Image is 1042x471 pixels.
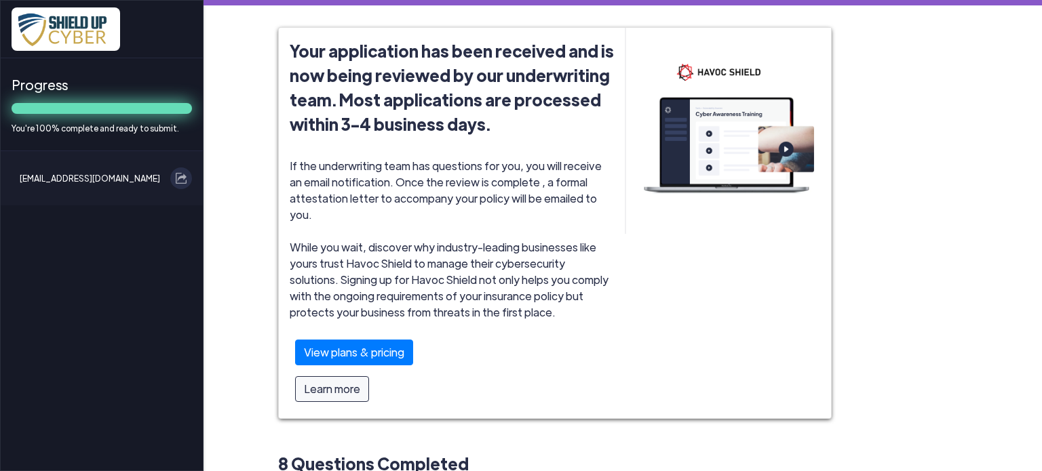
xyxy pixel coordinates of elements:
[290,39,614,136] span: Your application has been received and is now being reviewed by our underwriting team. Most appli...
[295,376,369,402] div: Learn more
[295,340,413,365] div: View plans & pricing
[170,167,192,189] button: Log out
[12,122,192,134] span: You're 100% complete and ready to submit.
[625,28,831,234] img: hslaptop2.png
[12,7,120,51] img: x7pemu0IxLxkcbZJZdzx2HwkaHwO9aaLS0XkQIJL.png
[290,159,614,407] span: If the underwriting team has questions for you, you will receive an email notification. Once the ...
[12,75,192,95] span: Progress
[176,173,187,184] img: exit.svg
[20,167,160,189] span: [EMAIL_ADDRESS][DOMAIN_NAME]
